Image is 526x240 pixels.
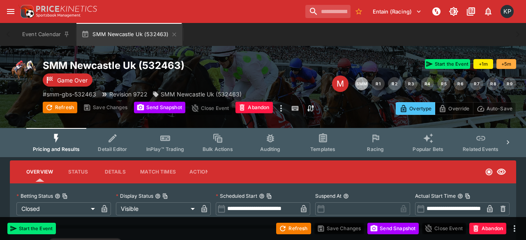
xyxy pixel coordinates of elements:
[437,77,450,90] button: R5
[409,104,431,113] p: Overtype
[7,223,56,234] button: Start the Event
[355,77,516,90] nav: pagination navigation
[371,77,385,90] button: R1
[260,146,280,152] span: Auditing
[259,193,265,199] button: Scheduled StartCopy To Clipboard
[76,23,182,46] button: SMM Newcastle Uk (532463)
[17,23,75,46] button: Event Calendar
[109,90,148,98] p: Revision 9722
[454,77,467,90] button: R6
[388,77,401,90] button: R2
[510,224,519,233] button: more
[446,4,461,19] button: Toggle light/dark mode
[473,102,516,115] button: Auto-Save
[470,77,483,90] button: R7
[367,223,419,234] button: Send Snapshot
[36,6,97,12] img: PriceKinetics
[134,162,182,182] button: Match Times
[396,102,516,115] div: Start From
[36,14,81,17] img: Sportsbook Management
[485,168,493,176] svg: Closed
[464,4,478,19] button: Documentation
[310,146,335,152] span: Templates
[16,202,98,215] div: Closed
[235,103,272,111] span: Mark an event as closed and abandoned.
[116,192,153,199] p: Display Status
[16,192,53,199] p: Betting Status
[55,193,60,199] button: Betting StatusCopy To Clipboard
[352,5,365,18] button: No Bookmarks
[305,5,351,18] input: search
[116,202,197,215] div: Visible
[429,4,444,19] button: NOT Connected to PK
[496,167,506,177] svg: Visible
[457,193,463,199] button: Actual Start TimeCopy To Clipboard
[20,162,60,182] button: Overview
[487,104,512,113] p: Auto-Save
[421,77,434,90] button: R4
[503,77,516,90] button: R9
[98,146,127,152] span: Detail Editor
[43,90,96,98] p: Copy To Clipboard
[469,223,506,234] button: Abandon
[355,77,368,90] button: SMM
[203,146,233,152] span: Bulk Actions
[146,146,184,152] span: InPlay™ Trading
[43,59,319,72] h2: Copy To Clipboard
[496,59,516,69] button: +5m
[18,3,35,20] img: PriceKinetics Logo
[33,146,80,152] span: Pricing and Results
[162,193,168,199] button: Copy To Clipboard
[435,102,473,115] button: Override
[315,192,341,199] p: Suspend At
[404,77,418,90] button: R3
[60,162,97,182] button: Status
[43,102,77,113] button: Refresh
[448,104,469,113] p: Override
[26,128,500,157] div: Event type filters
[368,5,427,18] button: Select Tenant
[415,192,456,199] p: Actual Start Time
[465,193,471,199] button: Copy To Clipboard
[216,192,257,199] p: Scheduled Start
[463,146,498,152] span: Related Events
[498,2,516,21] button: Kedar Pandit
[3,4,18,19] button: open drawer
[343,193,349,199] button: Suspend At
[235,102,272,113] button: Abandon
[481,4,496,19] button: Notifications
[276,102,286,115] button: more
[134,102,185,113] button: Send Snapshot
[425,59,470,69] button: Start the Event
[57,76,88,85] p: Game Over
[469,224,506,232] span: Mark an event as closed and abandoned.
[473,59,493,69] button: +1m
[367,146,384,152] span: Racing
[62,193,68,199] button: Copy To Clipboard
[396,102,435,115] button: Overtype
[161,90,242,98] p: SMM Newcastle Uk (532463)
[155,193,161,199] button: Display StatusCopy To Clipboard
[413,146,443,152] span: Popular Bets
[182,162,219,182] button: Actions
[501,5,514,18] div: Kedar Pandit
[332,75,348,92] div: Edit Meeting
[276,223,311,234] button: Refresh
[10,59,36,85] img: horse_racing.png
[152,90,242,98] div: SMM Newcastle Uk (532463)
[266,193,272,199] button: Copy To Clipboard
[487,77,500,90] button: R8
[97,162,134,182] button: Details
